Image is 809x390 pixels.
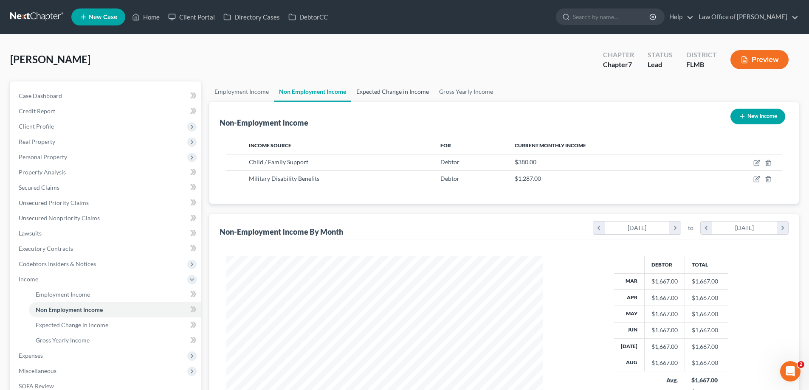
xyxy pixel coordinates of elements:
span: Property Analysis [19,168,66,176]
div: $1,667.00 [651,294,678,302]
div: $1,667.00 [651,359,678,367]
span: Non Employment Income [36,306,103,313]
span: Gross Yearly Income [36,337,90,344]
span: Case Dashboard [19,92,62,99]
th: Apr [614,289,645,306]
a: Executory Contracts [12,241,201,256]
td: $1,667.00 [685,355,728,371]
th: [DATE] [614,339,645,355]
span: For [440,142,451,149]
th: Debtor [644,256,685,273]
a: Directory Cases [219,9,284,25]
span: Lawsuits [19,230,42,237]
span: 7 [628,60,632,68]
span: SOFA Review [19,382,54,390]
span: Debtor [440,175,459,182]
span: Expenses [19,352,43,359]
span: Unsecured Priority Claims [19,199,89,206]
span: Military Disability Benefits [249,175,319,182]
a: Employment Income [209,81,274,102]
a: Help [665,9,693,25]
button: Preview [730,50,789,69]
a: Unsecured Nonpriority Claims [12,210,201,226]
a: Gross Yearly Income [29,333,201,348]
td: $1,667.00 [685,339,728,355]
iframe: Intercom live chat [780,361,801,382]
div: Non-Employment Income By Month [220,227,343,237]
a: Case Dashboard [12,88,201,104]
td: $1,667.00 [685,289,728,306]
span: Employment Income [36,291,90,298]
button: New Income [730,109,785,124]
span: Income [19,275,38,283]
div: Chapter [603,50,634,60]
a: Property Analysis [12,165,201,180]
i: chevron_right [777,222,788,234]
a: Expected Change in Income [29,317,201,333]
div: $1,667.00 [651,342,678,351]
span: 2 [798,361,804,368]
div: $1,667.00 [651,326,678,334]
span: $1,287.00 [515,175,541,182]
div: District [686,50,717,60]
span: Codebtors Insiders & Notices [19,260,96,267]
th: Jun [614,322,645,338]
span: Executory Contracts [19,245,73,252]
a: Home [128,9,164,25]
a: Law Office of [PERSON_NAME] [694,9,798,25]
td: $1,667.00 [685,306,728,322]
div: [DATE] [712,222,777,234]
th: Mar [614,273,645,289]
div: FLMB [686,60,717,70]
span: New Case [89,14,117,20]
a: DebtorCC [284,9,332,25]
span: Child / Family Support [249,158,308,166]
div: Avg. [651,376,678,384]
span: Current Monthly Income [515,142,586,149]
div: Non-Employment Income [220,118,308,128]
div: Status [648,50,673,60]
span: Unsecured Nonpriority Claims [19,214,100,222]
a: Non Employment Income [274,81,351,102]
span: Miscellaneous [19,367,56,374]
div: $1,667.00 [651,310,678,318]
i: chevron_right [669,222,681,234]
div: [DATE] [605,222,670,234]
td: $1,667.00 [685,273,728,289]
a: Gross Yearly Income [434,81,498,102]
div: $1,667.00 [651,277,678,286]
span: Real Property [19,138,55,145]
span: Income Source [249,142,291,149]
span: Expected Change in Income [36,321,108,328]
i: chevron_left [701,222,712,234]
span: to [688,224,693,232]
i: chevron_left [593,222,605,234]
span: Credit Report [19,107,55,115]
span: $380.00 [515,158,536,166]
a: Lawsuits [12,226,201,241]
th: Aug [614,355,645,371]
span: [PERSON_NAME] [10,53,90,65]
div: $1,667.00 [691,376,721,384]
a: Unsecured Priority Claims [12,195,201,210]
span: Client Profile [19,123,54,130]
td: $1,667.00 [685,322,728,338]
span: Secured Claims [19,184,59,191]
span: Personal Property [19,153,67,160]
th: May [614,306,645,322]
a: Client Portal [164,9,219,25]
a: Credit Report [12,104,201,119]
a: Secured Claims [12,180,201,195]
a: Non Employment Income [29,302,201,317]
a: Expected Change in Income [351,81,434,102]
span: Debtor [440,158,459,166]
input: Search by name... [573,9,651,25]
th: Total [685,256,728,273]
a: Employment Income [29,287,201,302]
div: Lead [648,60,673,70]
div: Chapter [603,60,634,70]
